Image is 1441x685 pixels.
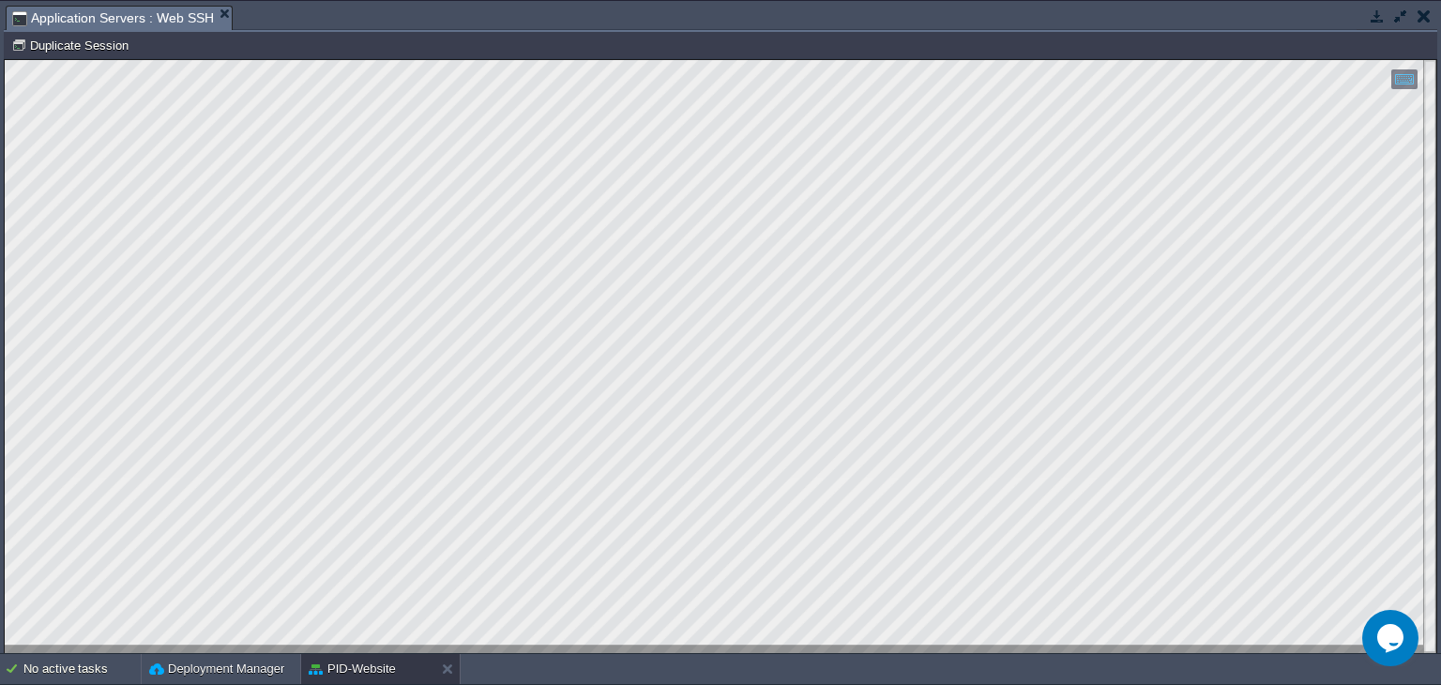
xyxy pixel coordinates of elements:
[149,660,284,678] button: Deployment Manager
[309,660,396,678] button: PID-Website
[23,654,141,684] div: No active tasks
[12,7,214,30] span: Application Servers : Web SSH
[1362,610,1422,666] iframe: chat widget
[11,37,134,53] button: Duplicate Session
